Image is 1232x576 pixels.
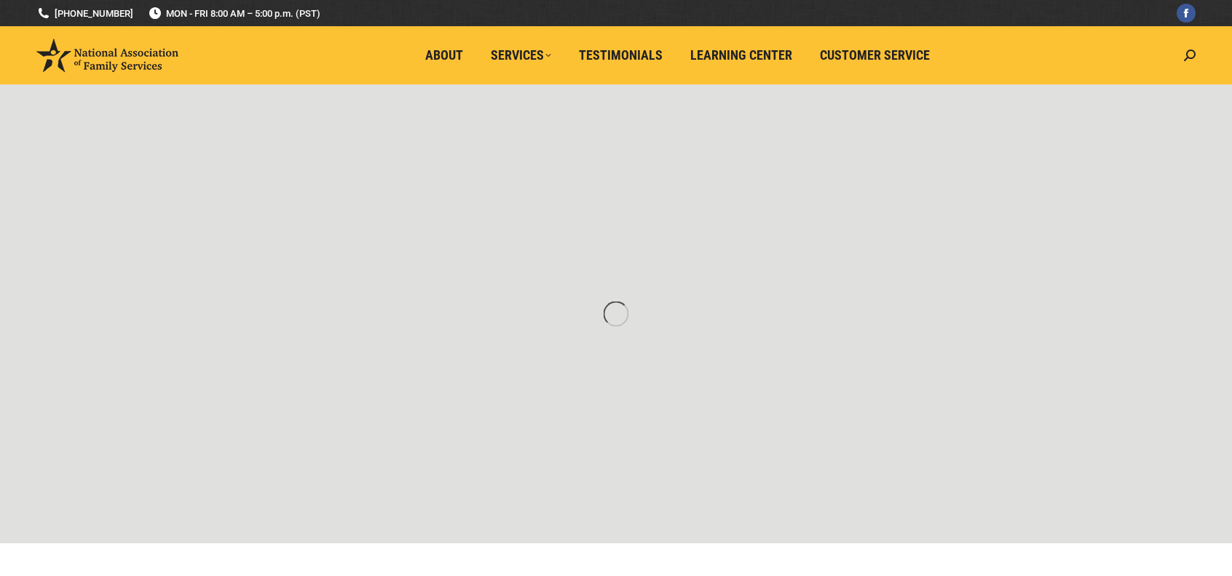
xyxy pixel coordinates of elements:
span: MON - FRI 8:00 AM – 5:00 p.m. (PST) [148,7,320,20]
span: Testimonials [579,47,663,63]
a: Testimonials [569,42,673,69]
a: Facebook page opens in new window [1177,4,1196,23]
a: Learning Center [680,42,802,69]
span: Learning Center [690,47,792,63]
span: About [425,47,463,63]
a: About [415,42,473,69]
a: Customer Service [810,42,940,69]
span: Customer Service [820,47,930,63]
span: Services [491,47,551,63]
a: [PHONE_NUMBER] [36,7,133,20]
img: National Association of Family Services [36,39,178,72]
